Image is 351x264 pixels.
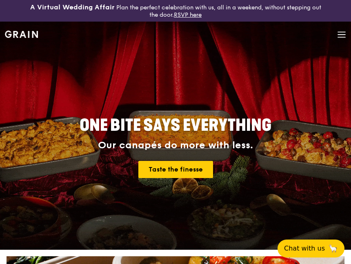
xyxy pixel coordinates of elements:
[30,3,115,11] h3: A Virtual Wedding Affair
[5,31,38,38] img: Grain
[43,140,308,151] div: Our canapés do more with less.
[5,21,38,46] a: GrainGrain
[174,11,202,18] a: RSVP here
[284,244,325,253] span: Chat with us
[29,3,322,18] div: Plan the perfect celebration with us, all in a weekend, without stepping out the door.
[80,116,271,135] span: ONE BITE SAYS EVERYTHING
[328,244,338,253] span: 🦙
[278,240,344,257] button: Chat with us🦙
[138,161,213,178] a: Taste the finesse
